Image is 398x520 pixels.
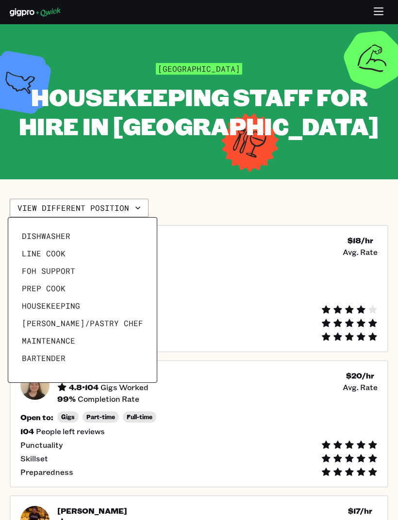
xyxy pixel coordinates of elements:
span: Housekeeping [22,301,80,311]
span: Dishwasher [22,231,70,241]
span: Line Cook [22,249,66,258]
span: FOH Support [22,266,75,276]
span: Barback [22,371,56,380]
ul: View different position [18,227,147,373]
span: Maintenance [22,336,75,346]
span: [PERSON_NAME]/Pastry Chef [22,318,143,328]
span: Prep Cook [22,284,66,293]
span: Bartender [22,353,66,363]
